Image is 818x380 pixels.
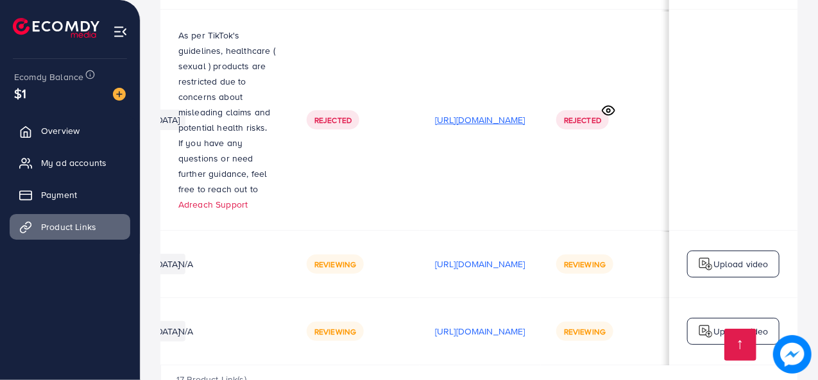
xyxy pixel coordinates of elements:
img: logo [698,256,713,272]
span: Rejected [564,115,601,126]
span: $1 [14,84,26,103]
p: [URL][DOMAIN_NAME] [435,112,525,128]
span: Rejected [314,115,352,126]
span: If you have any questions or need further guidance, feel free to reach out to [178,136,268,195]
span: Reviewing [564,259,606,270]
a: Overview [10,118,130,144]
span: Overview [41,124,80,137]
span: Reviewing [564,326,606,337]
img: menu [113,24,128,39]
span: N/A [178,258,193,270]
img: logo [13,18,99,38]
span: Reviewing [314,326,356,337]
a: Payment [10,182,130,208]
a: Product Links [10,214,130,240]
img: logo [698,324,713,339]
p: [URL][DOMAIN_NAME] [435,324,525,339]
img: image [113,88,126,101]
a: Adreach Support [178,198,248,211]
img: image [773,335,812,374]
span: Payment [41,188,77,201]
p: Upload video [713,324,769,339]
p: [URL][DOMAIN_NAME] [435,256,525,272]
span: My ad accounts [41,156,107,169]
span: Product Links [41,220,96,233]
span: N/A [178,325,193,338]
p: Upload video [713,256,769,272]
a: My ad accounts [10,150,130,176]
span: Reviewing [314,259,356,270]
span: Ecomdy Balance [14,70,83,83]
span: As per TikTok's guidelines, healthcare ( sexual ) products are restricted due to concerns about m... [178,29,275,134]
